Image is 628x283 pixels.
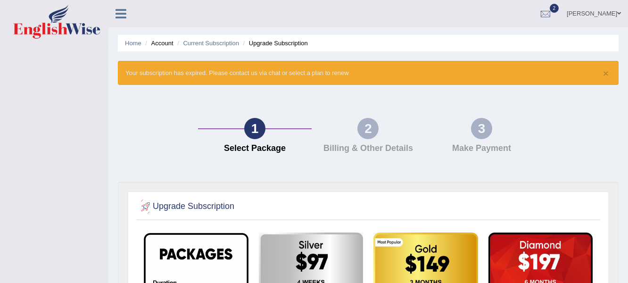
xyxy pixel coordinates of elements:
[603,68,609,78] button: ×
[139,200,234,214] h2: Upgrade Subscription
[143,39,173,48] li: Account
[183,40,239,47] a: Current Subscription
[316,144,420,153] h4: Billing & Other Details
[550,4,559,13] span: 2
[430,144,533,153] h4: Make Payment
[118,61,619,85] div: Your subscription has expired. Please contact us via chat or select a plan to renew
[357,118,379,139] div: 2
[125,40,141,47] a: Home
[244,118,265,139] div: 1
[241,39,308,48] li: Upgrade Subscription
[471,118,492,139] div: 3
[203,144,306,153] h4: Select Package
